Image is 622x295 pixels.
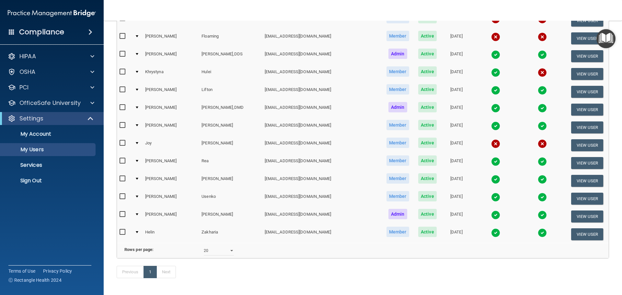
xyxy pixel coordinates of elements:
[571,228,603,240] button: View User
[571,15,603,27] button: View User
[441,119,472,136] td: [DATE]
[441,225,472,243] td: [DATE]
[491,228,500,237] img: tick.e7d51cea.svg
[538,32,547,41] img: cross.ca9f0e7f.svg
[441,47,472,65] td: [DATE]
[571,210,603,222] button: View User
[143,83,199,101] td: [PERSON_NAME]
[538,104,547,113] img: tick.e7d51cea.svg
[8,277,62,283] span: Ⓒ Rectangle Health 2024
[143,12,199,29] td: [PERSON_NAME]
[418,138,437,148] span: Active
[199,47,262,65] td: [PERSON_NAME],DDS
[262,119,382,136] td: [EMAIL_ADDRESS][DOMAIN_NAME]
[199,65,262,83] td: Hulei
[388,209,407,219] span: Admin
[143,225,199,243] td: Helin
[262,101,382,119] td: [EMAIL_ADDRESS][DOMAIN_NAME]
[418,84,437,95] span: Active
[4,162,93,168] p: Services
[143,154,199,172] td: [PERSON_NAME]
[491,68,500,77] img: tick.e7d51cea.svg
[199,83,262,101] td: Lifton
[143,119,199,136] td: [PERSON_NAME]
[143,47,199,65] td: [PERSON_NAME]
[143,101,199,119] td: [PERSON_NAME]
[124,247,154,252] b: Rows per page:
[538,121,547,130] img: tick.e7d51cea.svg
[571,50,603,62] button: View User
[441,101,472,119] td: [DATE]
[441,12,472,29] td: [DATE]
[418,227,437,237] span: Active
[262,172,382,190] td: [EMAIL_ADDRESS][DOMAIN_NAME]
[538,68,547,77] img: cross.ca9f0e7f.svg
[538,86,547,95] img: tick.e7d51cea.svg
[19,28,64,37] h4: Compliance
[199,154,262,172] td: Rea
[441,172,472,190] td: [DATE]
[43,268,72,274] a: Privacy Policy
[262,190,382,208] td: [EMAIL_ADDRESS][DOMAIN_NAME]
[19,52,36,60] p: HIPAA
[386,173,409,184] span: Member
[386,155,409,166] span: Member
[418,49,437,59] span: Active
[386,120,409,130] span: Member
[143,190,199,208] td: [PERSON_NAME]
[262,225,382,243] td: [EMAIL_ADDRESS][DOMAIN_NAME]
[8,268,35,274] a: Terms of Use
[199,208,262,225] td: [PERSON_NAME]
[262,208,382,225] td: [EMAIL_ADDRESS][DOMAIN_NAME]
[491,121,500,130] img: tick.e7d51cea.svg
[8,68,94,76] a: OSHA
[199,172,262,190] td: [PERSON_NAME]
[441,136,472,154] td: [DATE]
[143,136,199,154] td: Joy
[441,208,472,225] td: [DATE]
[262,154,382,172] td: [EMAIL_ADDRESS][DOMAIN_NAME]
[491,157,500,166] img: tick.e7d51cea.svg
[491,32,500,41] img: cross.ca9f0e7f.svg
[418,191,437,201] span: Active
[418,66,437,77] span: Active
[418,120,437,130] span: Active
[386,227,409,237] span: Member
[388,49,407,59] span: Admin
[538,228,547,237] img: tick.e7d51cea.svg
[571,86,603,98] button: View User
[571,193,603,205] button: View User
[571,157,603,169] button: View User
[262,29,382,47] td: [EMAIL_ADDRESS][DOMAIN_NAME]
[418,31,437,41] span: Active
[441,154,472,172] td: [DATE]
[117,266,144,278] a: Previous
[418,102,437,112] span: Active
[143,208,199,225] td: [PERSON_NAME]
[441,29,472,47] td: [DATE]
[386,84,409,95] span: Member
[8,7,96,20] img: PMB logo
[19,68,36,76] p: OSHA
[19,115,43,122] p: Settings
[491,50,500,59] img: tick.e7d51cea.svg
[491,86,500,95] img: tick.e7d51cea.svg
[510,249,614,275] iframe: Drift Widget Chat Controller
[4,146,93,153] p: My Users
[441,65,472,83] td: [DATE]
[386,138,409,148] span: Member
[262,136,382,154] td: [EMAIL_ADDRESS][DOMAIN_NAME]
[441,190,472,208] td: [DATE]
[571,121,603,133] button: View User
[143,29,199,47] td: [PERSON_NAME]
[538,50,547,59] img: tick.e7d51cea.svg
[199,136,262,154] td: [PERSON_NAME]
[571,139,603,151] button: View User
[538,139,547,148] img: cross.ca9f0e7f.svg
[199,12,262,29] td: Ferrigni
[571,175,603,187] button: View User
[8,115,94,122] a: Settings
[571,32,603,44] button: View User
[262,12,382,29] td: [EMAIL_ADDRESS][DOMAIN_NAME]
[262,47,382,65] td: [EMAIL_ADDRESS][DOMAIN_NAME]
